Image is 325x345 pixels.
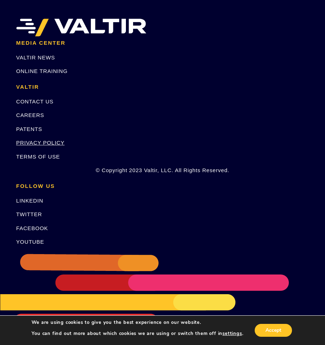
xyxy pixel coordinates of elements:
a: ONLINE TRAINING [16,68,67,74]
a: VALTIR NEWS [16,54,55,60]
p: We are using cookies to give you the best experience on our website. [32,319,243,326]
a: LINKEDIN [16,198,43,204]
p: © Copyright 2023 Valtir, LLC. All Rights Reserved. [16,166,309,174]
a: CONTACT US [16,98,53,105]
a: CAREERS [16,112,44,118]
h2: MEDIA CENTER [16,40,309,46]
img: VALTIR [16,19,146,37]
a: PATENTS [16,126,42,132]
button: settings [222,330,242,337]
a: TERMS OF USE [16,154,60,160]
h2: FOLLOW US [16,183,309,189]
button: Accept [255,324,292,337]
a: PRIVACY POLICY [16,140,65,146]
a: FACEBOOK [16,225,48,231]
h2: VALTIR [16,84,309,90]
a: TWITTER [16,211,42,217]
a: YOUTUBE [16,239,44,245]
p: You can find out more about which cookies we are using or switch them off in . [32,330,243,337]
